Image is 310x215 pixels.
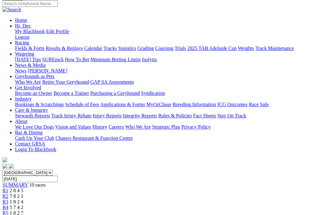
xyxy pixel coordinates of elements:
[15,68,307,74] div: News & Media
[15,141,45,146] a: Contact GRSA
[146,102,171,107] a: MyOzChase
[123,113,157,118] a: Integrity Reports
[174,46,186,51] a: Trials
[15,68,26,73] a: News
[46,29,69,34] a: Edit Profile
[92,113,122,118] a: Injury Reports
[217,113,246,118] a: Stay On Track
[15,34,29,40] a: Logout
[27,68,67,73] a: [PERSON_NAME]
[15,90,307,96] div: Get Involved
[90,57,141,62] a: Minimum Betting Limits
[15,29,307,40] div: Hi, Des
[15,135,54,141] a: Cash Up Your Club
[15,102,64,107] a: Bookings & Scratchings
[15,23,32,28] a: Hi, Des
[10,205,23,210] span: 5 7 4 2
[15,40,29,45] a: Racing
[90,79,134,85] a: GAP SA Assessments
[9,164,14,169] img: twitter.svg
[15,135,307,141] div: Bar & Dining
[15,29,45,34] a: My Blackbook
[2,157,7,162] img: logo-grsa-white.png
[15,147,56,152] a: Login To Blackbook
[55,135,132,141] a: Chasers Restaurant & Function Centre
[125,124,151,129] a: Who We Are
[2,182,28,188] a: SUMMARY
[15,57,307,62] div: Wagering
[29,182,46,188] span: 10 races
[15,51,34,56] a: Wagering
[15,74,54,79] a: Greyhounds as Pets
[15,17,27,23] a: Home
[42,79,89,85] a: Retire Your Greyhound
[2,176,58,182] input: Select date
[15,124,307,130] div: About
[15,119,27,124] a: About
[15,23,30,28] span: Hi, Des
[46,46,83,51] a: Results & Replays
[155,46,173,51] a: Coursing
[103,46,117,51] a: Tracks
[255,46,294,51] a: Track Maintenance
[2,188,8,193] a: R1
[2,199,8,204] a: R3
[172,102,216,107] a: Breeding Information
[181,124,211,129] a: Privacy Policy
[2,164,7,169] img: facebook.svg
[15,62,46,68] a: News & Media
[10,199,23,204] span: 1 8 2 4
[15,85,41,90] a: Get Involved
[152,124,180,129] a: Strategic Plan
[15,113,307,119] div: Care & Integrity
[15,90,52,96] a: Become an Owner
[15,46,307,51] div: Racing
[15,130,42,135] a: Bar & Dining
[42,57,63,62] a: SUREpick
[65,102,99,107] a: Schedule of Fees
[2,205,8,210] a: R4
[53,90,89,96] a: Become a Trainer
[108,124,124,129] a: Careers
[90,90,140,96] a: Purchasing a Greyhound
[118,46,136,51] a: Statistics
[158,113,192,118] a: Rules & Policies
[2,0,58,7] input: Search
[238,46,254,51] a: Weights
[248,102,268,107] a: Race Safe
[65,57,89,62] a: How To Bet
[15,79,307,85] div: Greyhounds as Pets
[15,96,32,101] a: Industry
[137,46,154,51] a: Grading
[141,90,165,96] a: Syndication
[142,57,157,62] a: Isolynx
[193,113,216,118] a: Fact Sheets
[15,57,41,62] a: [DATE] Tips
[55,124,91,129] a: Vision and Values
[10,193,23,199] span: 7 8 2 1
[15,107,48,113] a: Care & Integrity
[15,102,307,107] div: Industry
[15,79,41,85] a: Who We Are
[100,102,145,107] a: Applications & Forms
[15,46,44,51] a: Fields & Form
[15,124,54,129] a: We Love Our Dogs
[92,124,107,129] a: History
[217,102,247,107] a: ICG Outcomes
[10,188,23,193] span: 2 8 4 5
[84,46,102,51] a: Calendar
[2,193,8,199] a: R2
[15,113,50,118] a: Stewards Reports
[187,46,237,51] a: 2025 TAB Adelaide Cup
[2,7,21,12] img: Search
[51,113,91,118] a: Track Injury Rebate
